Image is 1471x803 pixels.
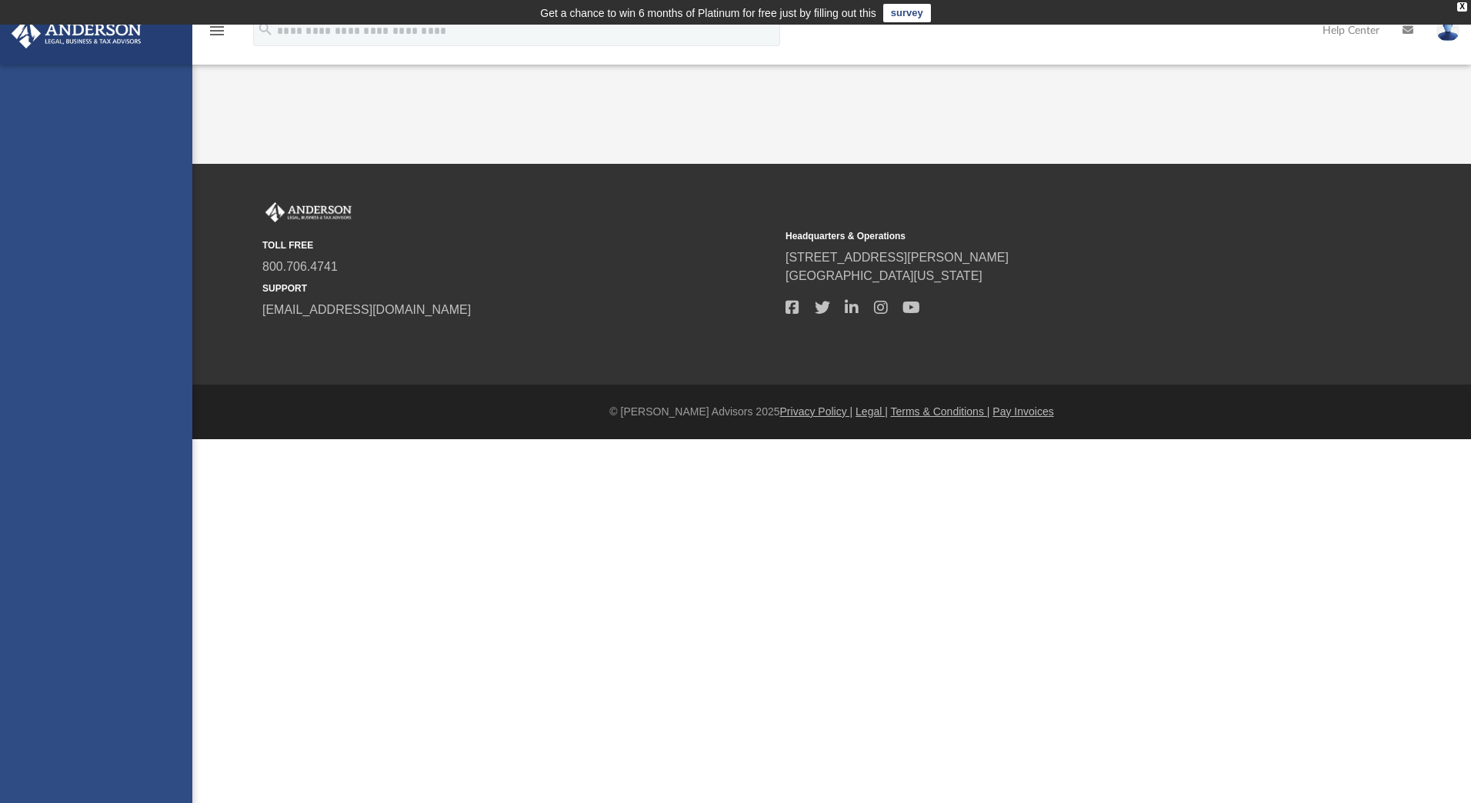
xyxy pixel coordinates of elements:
i: search [257,21,274,38]
a: [EMAIL_ADDRESS][DOMAIN_NAME] [262,303,471,316]
small: SUPPORT [262,282,775,295]
a: [STREET_ADDRESS][PERSON_NAME] [786,251,1009,264]
div: close [1457,2,1467,12]
a: [GEOGRAPHIC_DATA][US_STATE] [786,269,982,282]
img: User Pic [1436,19,1459,42]
small: TOLL FREE [262,238,775,252]
a: survey [883,4,931,22]
div: © [PERSON_NAME] Advisors 2025 [192,404,1471,420]
img: Anderson Advisors Platinum Portal [262,202,355,222]
i: menu [208,22,226,40]
a: Terms & Conditions | [891,405,990,418]
a: Legal | [856,405,888,418]
img: Anderson Advisors Platinum Portal [7,18,146,48]
a: Pay Invoices [992,405,1053,418]
a: 800.706.4741 [262,260,338,273]
a: Privacy Policy | [780,405,853,418]
div: Get a chance to win 6 months of Platinum for free just by filling out this [540,4,876,22]
small: Headquarters & Operations [786,229,1298,243]
a: menu [208,29,226,40]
